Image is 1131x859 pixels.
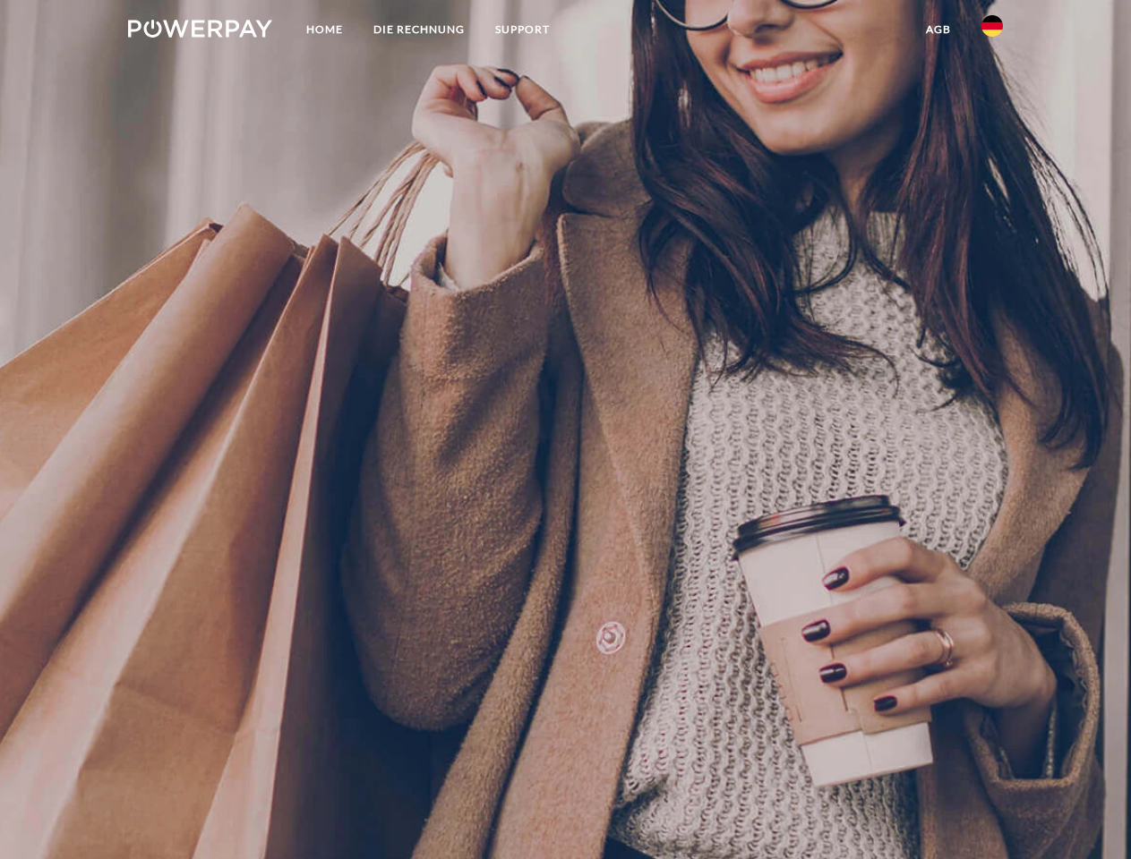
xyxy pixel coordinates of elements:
[981,15,1003,37] img: de
[480,13,565,46] a: SUPPORT
[358,13,480,46] a: DIE RECHNUNG
[128,20,272,38] img: logo-powerpay-white.svg
[911,13,966,46] a: agb
[291,13,358,46] a: Home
